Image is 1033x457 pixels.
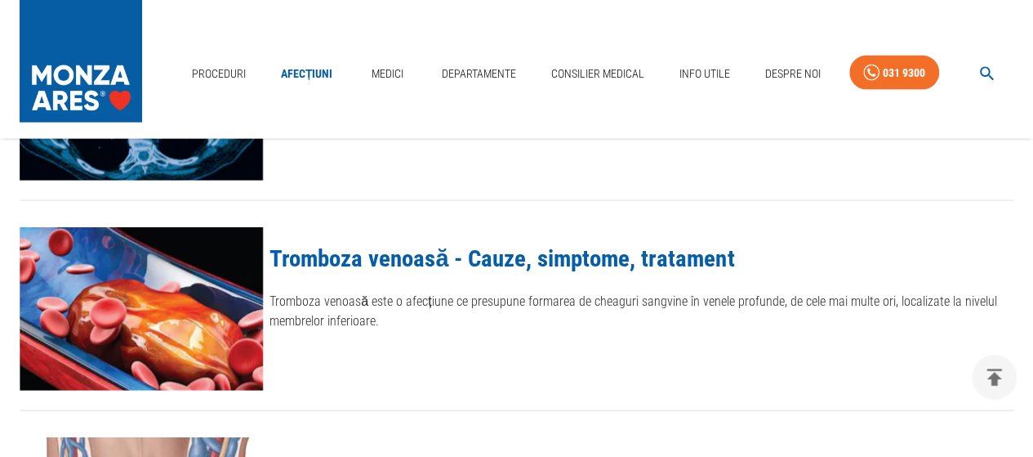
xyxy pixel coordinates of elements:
[849,56,939,91] a: 031 9300
[185,57,252,91] a: Proceduri
[545,57,651,91] a: Consilier Medical
[759,57,827,91] a: Despre Noi
[435,57,523,91] a: Departamente
[972,355,1017,400] button: delete
[883,63,925,83] div: 031 9300
[673,57,737,91] a: Info Utile
[20,227,263,391] img: Tromboza venoasă - Cauze, simptome, tratament
[269,292,1013,331] p: Tromboza venoasă este o afecțiune ce presupune formarea de cheaguri sangvine în venele profunde, ...
[361,57,413,91] a: Medici
[269,244,734,272] a: Tromboza venoasă - Cauze, simptome, tratament
[274,57,340,91] a: Afecțiuni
